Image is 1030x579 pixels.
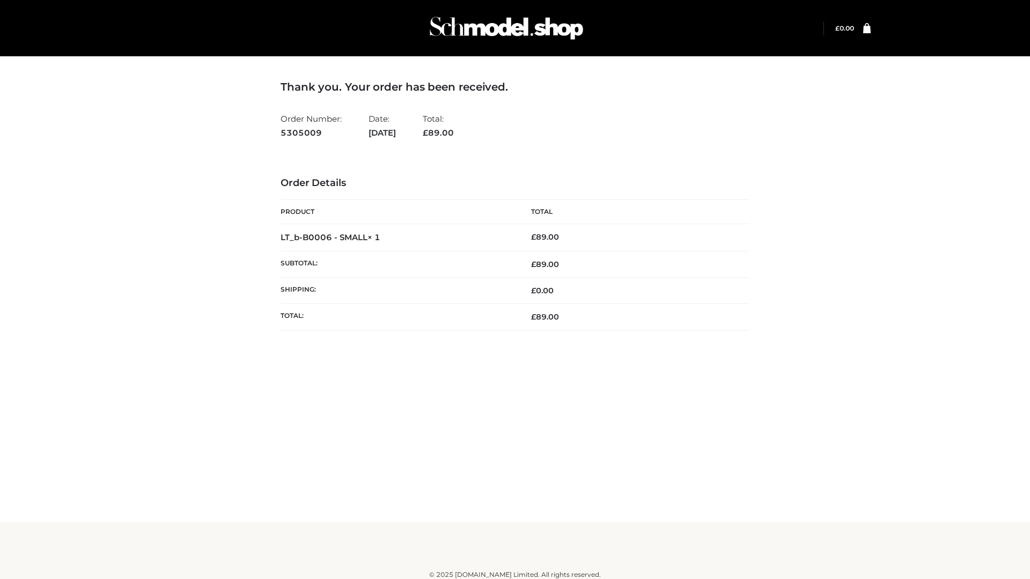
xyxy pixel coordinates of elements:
span: £ [531,259,536,269]
a: £0.00 [835,24,854,32]
th: Subtotal: [281,251,515,277]
span: £ [531,232,536,242]
span: £ [531,286,536,295]
span: £ [835,24,840,32]
span: £ [531,312,536,322]
span: 89.00 [531,312,559,322]
li: Order Number: [281,109,342,142]
span: 89.00 [423,128,454,138]
th: Total: [281,304,515,330]
h3: Thank you. Your order has been received. [281,80,749,93]
strong: [DATE] [369,126,396,140]
strong: LT_b-B0006 - SMALL [281,232,380,242]
li: Date: [369,109,396,142]
li: Total: [423,109,454,142]
strong: 5305009 [281,126,342,140]
strong: × 1 [367,232,380,242]
th: Product [281,200,515,224]
bdi: 0.00 [835,24,854,32]
span: 89.00 [531,259,559,269]
h3: Order Details [281,177,749,189]
img: Schmodel Admin 964 [426,7,587,49]
bdi: 0.00 [531,286,554,295]
th: Total [515,200,749,224]
th: Shipping: [281,278,515,304]
span: £ [423,128,428,138]
bdi: 89.00 [531,232,559,242]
